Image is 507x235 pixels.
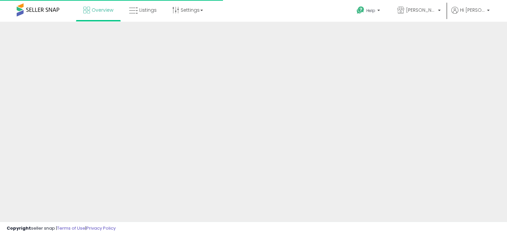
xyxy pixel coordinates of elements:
div: seller snap | | [7,225,116,232]
i: Get Help [356,6,365,14]
span: Listings [139,7,157,13]
span: Overview [92,7,113,13]
a: Terms of Use [57,225,85,231]
span: Hi [PERSON_NAME] [460,7,485,13]
span: Help [366,8,375,13]
a: Hi [PERSON_NAME] [451,7,490,22]
a: Privacy Policy [86,225,116,231]
strong: Copyright [7,225,31,231]
a: Help [351,1,387,22]
span: [PERSON_NAME] [406,7,436,13]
